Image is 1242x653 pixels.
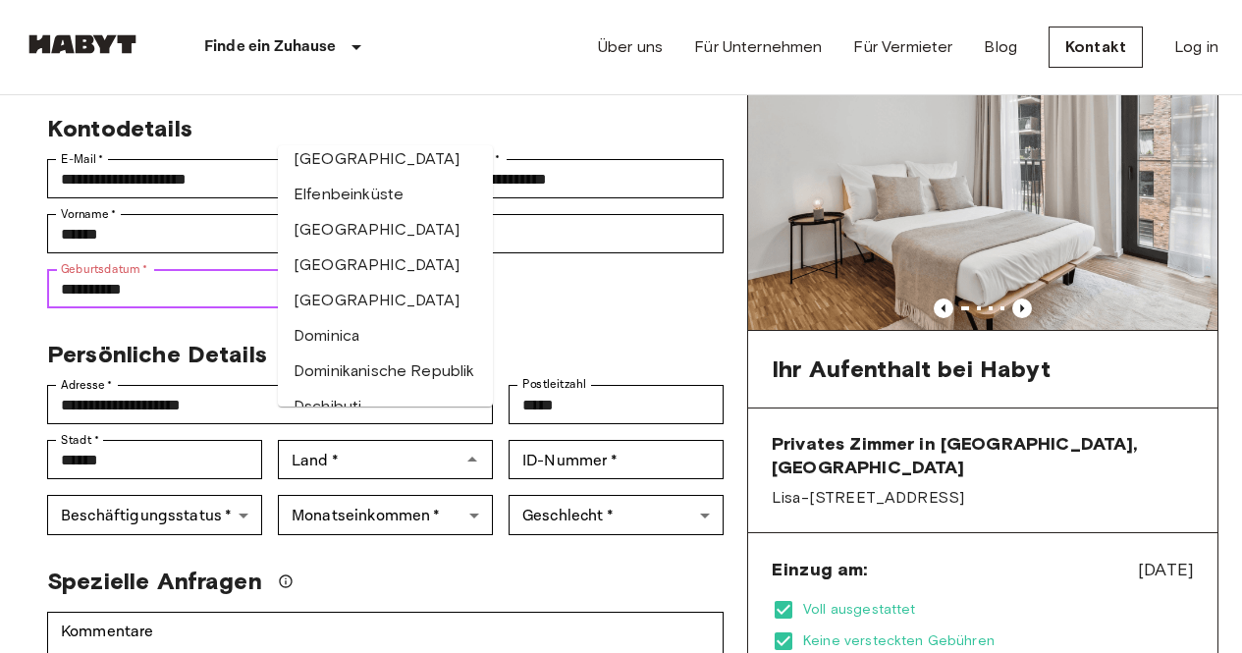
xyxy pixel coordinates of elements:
img: Habyt [24,34,141,54]
div: Stadt [47,440,262,479]
label: Geburtsdatum [61,260,148,278]
a: Für Vermieter [853,35,952,59]
span: Spezielle Anfragen [47,567,262,596]
button: Previous image [1012,299,1032,318]
label: Telefonnummer [407,150,500,168]
div: E-Mail [47,159,378,198]
p: Finde ein Zuhause [204,35,337,59]
li: [GEOGRAPHIC_DATA] [278,141,493,177]
span: Privates Zimmer in [GEOGRAPHIC_DATA], [GEOGRAPHIC_DATA] [772,432,1194,479]
li: [GEOGRAPHIC_DATA] [278,247,493,283]
span: Ihr Aufenthalt bei Habyt [772,354,1052,384]
label: Postleitzahl [522,376,586,393]
li: Dschibuti [278,389,493,424]
a: Kontakt [1049,27,1143,68]
label: Stadt [61,431,99,449]
div: Nachname [394,214,725,253]
span: Keine versteckten Gebühren [803,631,1194,651]
div: Adresse [47,385,493,424]
div: ID-Nummer [509,440,724,479]
span: Lisa-[STREET_ADDRESS] [772,487,1194,509]
span: Persönliche Details [47,340,267,368]
label: Vorname [61,205,117,223]
li: [GEOGRAPHIC_DATA] [278,212,493,247]
label: Adresse [61,376,113,394]
div: Postleitzahl [509,385,724,424]
li: Elfenbeinküste [278,177,493,212]
a: Blog [984,35,1017,59]
span: Einzug am: [772,558,868,581]
svg: Wir werden unser Bestes tun, um Ihre Anfrage zu erfüllen, aber bitte beachten Sie, dass wir Ihre ... [278,573,294,589]
a: Über uns [598,35,663,59]
span: Voll ausgestattet [803,600,1194,620]
img: Marketing picture of unit DE-01-489-505-002 [748,17,1217,330]
li: [GEOGRAPHIC_DATA] [278,283,493,318]
span: Kontodetails [47,114,192,142]
span: [DATE] [1138,557,1194,582]
a: Für Unternehmen [694,35,822,59]
button: Close [459,446,486,473]
li: Dominica [278,318,493,354]
label: E-Mail [61,150,104,168]
button: Previous image [934,299,953,318]
a: Log in [1174,35,1218,59]
div: Vorname [47,214,378,253]
li: Dominikanische Republik [278,354,493,389]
